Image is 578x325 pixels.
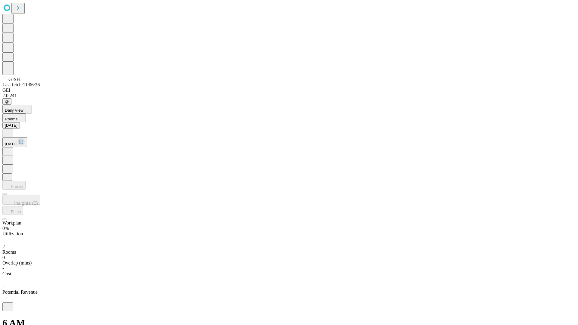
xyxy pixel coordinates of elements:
span: Workplan [2,220,21,225]
span: - [2,284,4,289]
button: Insights (0) [2,195,40,205]
span: - [2,266,4,271]
button: Predict [2,181,26,190]
button: Fetch [2,206,23,215]
span: Potential Revenue [2,289,38,295]
span: GJSH [8,77,20,82]
span: Last fetch: 11:06:26 [2,82,40,87]
span: Rooms [2,249,16,255]
button: Rooms [2,113,26,122]
span: 0 [2,255,5,260]
span: Rooms [5,117,17,121]
button: @ [2,98,11,105]
span: Utilization [2,231,23,236]
span: 2 [2,244,5,249]
span: 0% [2,226,9,231]
button: [DATE] [2,137,27,147]
div: 2.0.241 [2,93,576,98]
div: GEI [2,88,576,93]
span: Daily View [5,108,23,113]
span: [DATE] [5,142,17,146]
span: Overlap (mins) [2,260,32,265]
span: Cost [2,271,11,276]
button: [DATE] [2,122,20,128]
span: @ [5,99,9,104]
span: Insights (0) [14,201,38,206]
button: Daily View [2,105,32,113]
